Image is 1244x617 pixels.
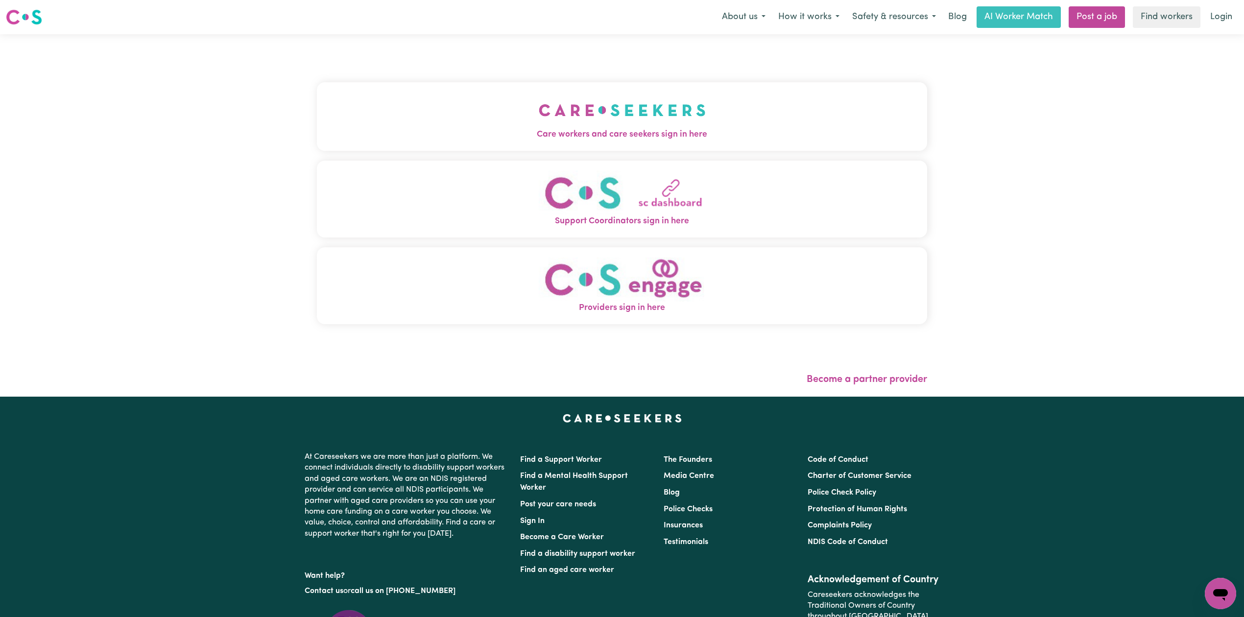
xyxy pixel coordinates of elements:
a: Careseekers home page [563,414,682,422]
a: Post your care needs [520,500,596,508]
button: Safety & resources [846,7,942,27]
button: Support Coordinators sign in here [317,161,927,237]
img: Careseekers logo [6,8,42,26]
a: Testimonials [664,538,708,546]
iframe: Button to launch messaging window [1205,578,1236,609]
button: How it works [772,7,846,27]
a: Charter of Customer Service [808,472,911,480]
button: About us [716,7,772,27]
a: Police Checks [664,505,713,513]
button: Providers sign in here [317,247,927,324]
a: Post a job [1069,6,1125,28]
a: Media Centre [664,472,714,480]
span: Providers sign in here [317,302,927,314]
a: Police Check Policy [808,489,876,497]
a: Careseekers logo [6,6,42,28]
a: Contact us [305,587,343,595]
a: Blog [664,489,680,497]
a: Become a Care Worker [520,533,604,541]
a: The Founders [664,456,712,464]
span: Care workers and care seekers sign in here [317,128,927,141]
p: or [305,582,508,600]
button: Care workers and care seekers sign in here [317,82,927,151]
p: At Careseekers we are more than just a platform. We connect individuals directly to disability su... [305,448,508,543]
a: Insurances [664,522,703,529]
span: Support Coordinators sign in here [317,215,927,228]
a: Find workers [1133,6,1200,28]
a: Protection of Human Rights [808,505,907,513]
a: Find a Support Worker [520,456,602,464]
a: Sign In [520,517,545,525]
a: Find a Mental Health Support Worker [520,472,628,492]
a: Find an aged care worker [520,566,614,574]
a: Blog [942,6,973,28]
a: Become a partner provider [807,375,927,384]
h2: Acknowledgement of Country [808,574,939,586]
a: Find a disability support worker [520,550,635,558]
p: Want help? [305,567,508,581]
a: Login [1204,6,1238,28]
a: NDIS Code of Conduct [808,538,888,546]
a: Complaints Policy [808,522,872,529]
a: call us on [PHONE_NUMBER] [351,587,455,595]
a: Code of Conduct [808,456,868,464]
a: AI Worker Match [977,6,1061,28]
